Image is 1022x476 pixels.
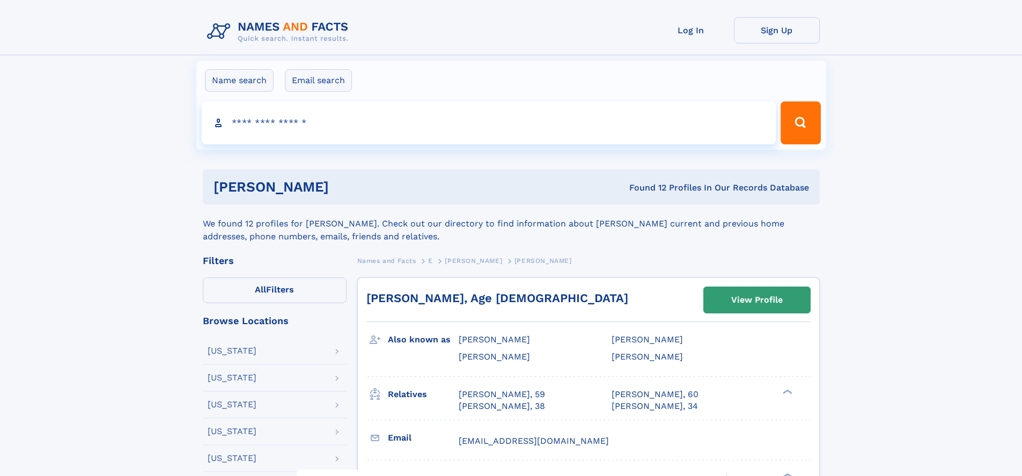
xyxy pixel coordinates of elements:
[388,429,459,447] h3: Email
[428,257,433,265] span: E
[208,427,256,436] div: [US_STATE]
[208,454,256,463] div: [US_STATE]
[202,101,776,144] input: search input
[459,436,609,446] span: [EMAIL_ADDRESS][DOMAIN_NAME]
[203,256,347,266] div: Filters
[255,284,266,295] span: All
[285,69,352,92] label: Email search
[459,334,530,345] span: [PERSON_NAME]
[445,254,502,267] a: [PERSON_NAME]
[459,351,530,362] span: [PERSON_NAME]
[203,316,347,326] div: Browse Locations
[612,334,683,345] span: [PERSON_NAME]
[780,388,793,395] div: ❯
[612,351,683,362] span: [PERSON_NAME]
[479,182,809,194] div: Found 12 Profiles In Our Records Database
[366,291,628,305] a: [PERSON_NAME], Age [DEMOGRAPHIC_DATA]
[214,180,479,194] h1: [PERSON_NAME]
[428,254,433,267] a: E
[388,331,459,349] h3: Also known as
[459,400,545,412] a: [PERSON_NAME], 38
[388,385,459,404] h3: Relatives
[734,17,820,43] a: Sign Up
[731,288,783,312] div: View Profile
[445,257,502,265] span: [PERSON_NAME]
[203,277,347,303] label: Filters
[203,204,820,243] div: We found 12 profiles for [PERSON_NAME]. Check out our directory to find information about [PERSON...
[208,374,256,382] div: [US_STATE]
[612,389,699,400] a: [PERSON_NAME], 60
[205,69,274,92] label: Name search
[612,400,698,412] a: [PERSON_NAME], 34
[459,389,545,400] a: [PERSON_NAME], 59
[208,400,256,409] div: [US_STATE]
[781,101,820,144] button: Search Button
[648,17,734,43] a: Log In
[704,287,810,313] a: View Profile
[203,17,357,46] img: Logo Names and Facts
[514,257,572,265] span: [PERSON_NAME]
[357,254,416,267] a: Names and Facts
[208,347,256,355] div: [US_STATE]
